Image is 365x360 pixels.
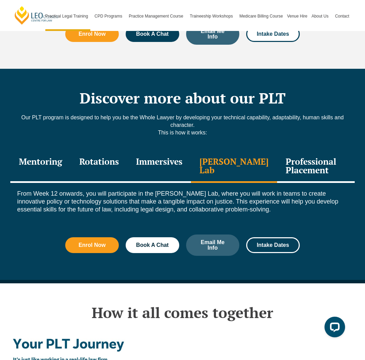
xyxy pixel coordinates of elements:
a: Enrol Now [65,26,119,42]
h2: Discover more about our PLT [10,89,355,107]
div: Our PLT program is designed to help you be the Whole Lawyer by developing your technical capabili... [10,114,355,143]
a: Book A Chat [126,26,179,42]
a: Email Me Info [186,234,240,256]
span: Book A Chat [136,242,169,248]
a: Book A Chat [126,237,179,253]
div: [PERSON_NAME] Lab [191,150,277,183]
a: [PERSON_NAME] Centre for Law [14,6,59,25]
iframe: LiveChat chat widget [319,314,348,343]
h2: How it all comes together [10,304,355,321]
div: Immersives [127,150,191,183]
span: Intake Dates [257,31,289,37]
span: Enrol Now [79,31,106,37]
p: From Week 12 onwards, you will participate in the [PERSON_NAME] Lab, where you will work in teams... [17,190,348,214]
div: Rotations [71,150,127,183]
a: Contact [333,1,351,31]
a: Email Me Info [186,23,240,45]
a: About Us [309,1,333,31]
span: Intake Dates [257,242,289,248]
a: Intake Dates [246,26,300,42]
a: Intake Dates [246,237,300,253]
a: Practice Management Course [127,1,188,31]
a: Medicare Billing Course [237,1,285,31]
a: Practical Legal Training [43,1,93,31]
span: Email Me Info [195,240,230,251]
span: Email Me Info [195,29,230,40]
div: Professional Placement [277,150,355,183]
a: Venue Hire [285,1,309,31]
span: Enrol Now [79,242,106,248]
a: Traineeship Workshops [188,1,237,31]
a: CPD Programs [92,1,127,31]
div: Mentoring [10,150,71,183]
a: Enrol Now [65,237,119,253]
span: Book A Chat [136,31,169,37]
